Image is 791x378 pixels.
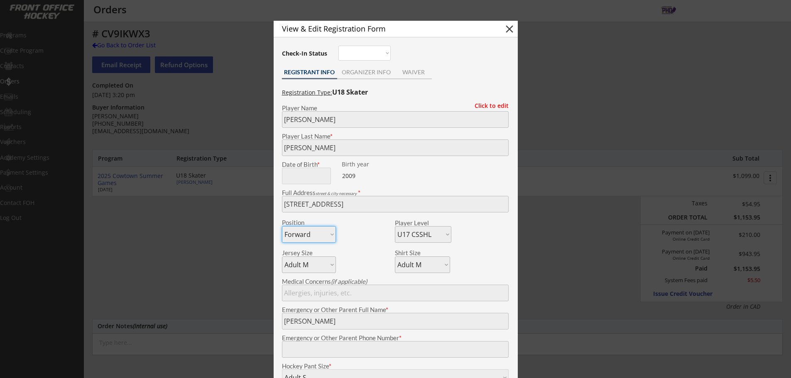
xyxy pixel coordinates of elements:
input: Allergies, injuries, etc. [282,285,509,301]
div: Full Address [282,190,509,196]
u: Registration Type: [282,88,332,96]
div: Hockey Pant Size [282,363,509,369]
input: Street, City, Province/State [282,196,509,212]
button: close [503,23,516,35]
div: Player Level [395,220,451,226]
em: street & city necessary [316,191,357,196]
div: View & Edit Registration Form [282,25,489,32]
strong: U18 Skater [332,88,368,97]
div: Medical Concerns [282,278,509,285]
div: REGISTRANT INFO [282,69,337,75]
div: Birth year [342,161,394,167]
div: Position [282,219,325,226]
div: Emergency or Other Parent Full Name [282,307,509,313]
div: 2009 [342,172,394,180]
div: Date of Birth [282,161,336,168]
div: Player Name [282,105,509,111]
div: Shirt Size [395,250,438,256]
div: WAIVER [396,69,432,75]
div: Emergency or Other Parent Phone Number [282,335,509,341]
div: We are transitioning the system to collect and store date of birth instead of just birth year to ... [342,161,394,168]
div: Jersey Size [282,250,325,256]
div: Check-In Status [282,51,329,56]
div: Click to edit [468,103,509,109]
div: ORGANIZER INFO [337,69,396,75]
div: Player Last Name [282,133,509,139]
em: (if applicable) [331,278,367,285]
